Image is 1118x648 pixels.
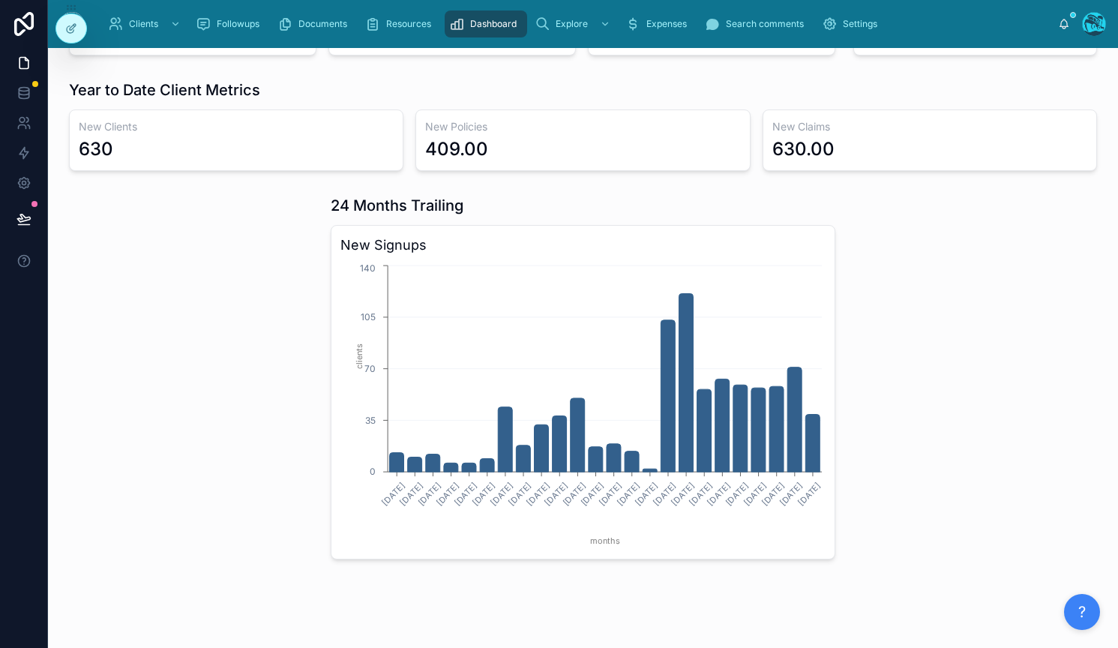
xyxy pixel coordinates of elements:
[331,195,463,216] h1: 24 Months Trailing
[191,10,270,37] a: Followups
[778,481,805,508] text: [DATE]
[386,18,431,30] span: Resources
[470,18,517,30] span: Dashboard
[561,481,588,508] text: [DATE]
[556,18,588,30] span: Explore
[445,10,527,37] a: Dashboard
[361,311,376,322] tspan: 105
[772,137,835,161] div: 630.00
[470,481,497,508] text: [DATE]
[217,18,259,30] span: Followups
[543,481,570,508] text: [DATE]
[646,18,687,30] span: Expenses
[425,137,488,161] div: 409.00
[360,262,376,274] tspan: 140
[79,137,113,161] div: 630
[651,481,678,508] text: [DATE]
[298,18,347,30] span: Documents
[361,10,442,37] a: Resources
[530,10,618,37] a: Explore
[354,343,364,369] tspan: clients
[506,481,533,508] text: [DATE]
[340,235,826,256] h3: New Signups
[843,18,877,30] span: Settings
[103,10,188,37] a: Clients
[273,10,358,37] a: Documents
[590,536,620,547] tspan: months
[397,481,424,508] text: [DATE]
[416,481,443,508] text: [DATE]
[364,363,376,374] tspan: 70
[79,119,394,134] h3: New Clients
[742,481,769,508] text: [DATE]
[700,10,814,37] a: Search comments
[1064,594,1100,630] button: ?
[365,415,376,426] tspan: 35
[579,481,606,508] text: [DATE]
[688,481,715,508] text: [DATE]
[524,481,551,508] text: [DATE]
[452,481,479,508] text: [DATE]
[706,481,733,508] text: [DATE]
[434,481,461,508] text: [DATE]
[370,466,376,478] tspan: 0
[129,18,158,30] span: Clients
[425,119,740,134] h3: New Policies
[621,10,697,37] a: Expenses
[633,481,660,508] text: [DATE]
[796,481,823,508] text: [DATE]
[96,7,1058,40] div: scrollable content
[488,481,515,508] text: [DATE]
[69,79,260,100] h1: Year to Date Client Metrics
[670,481,697,508] text: [DATE]
[597,481,624,508] text: [DATE]
[615,481,642,508] text: [DATE]
[772,119,1087,134] h3: New Claims
[760,481,787,508] text: [DATE]
[726,18,804,30] span: Search comments
[379,481,406,508] text: [DATE]
[724,481,751,508] text: [DATE]
[817,10,888,37] a: Settings
[340,262,826,550] div: chart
